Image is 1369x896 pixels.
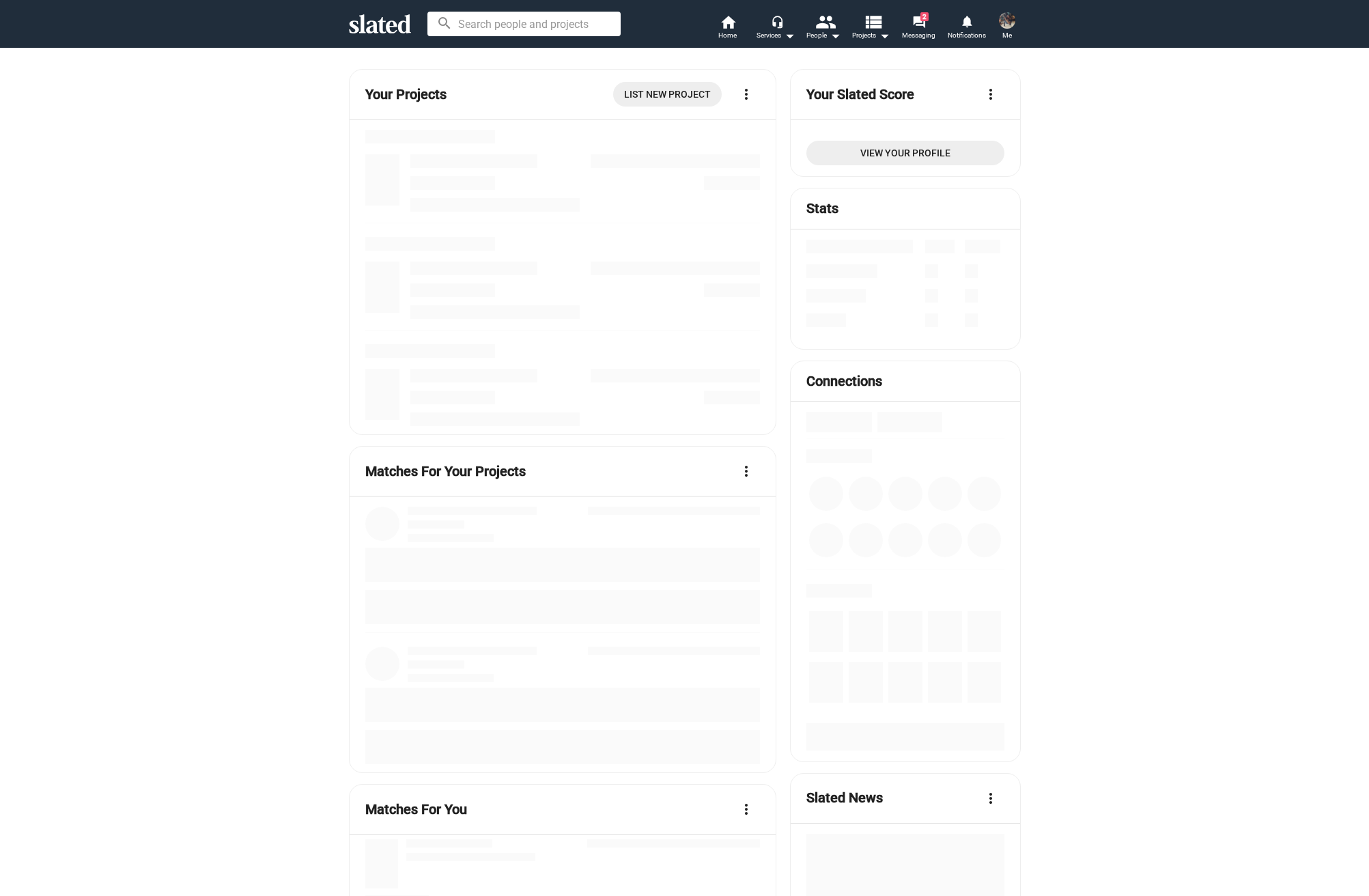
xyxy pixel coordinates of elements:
mat-card-title: Matches For Your Projects [365,462,526,481]
mat-card-title: Your Slated Score [806,85,914,104]
div: People [806,27,841,44]
div: Services [757,27,795,44]
mat-icon: arrow_drop_down [827,27,843,44]
img: Tim Viola [999,12,1015,29]
input: Search people and projects [427,12,621,36]
a: View Your Profile [806,141,1004,165]
mat-icon: home [720,14,736,30]
a: List New Project [613,82,722,107]
mat-icon: more_vert [738,463,754,479]
span: Notifications [948,27,986,44]
mat-card-title: Matches For You [365,800,467,819]
span: Home [718,27,737,44]
span: Messaging [902,27,935,44]
a: Home [704,14,752,44]
mat-icon: more_vert [983,790,999,807]
mat-icon: people [815,12,834,31]
mat-icon: headset_mic [771,15,783,27]
span: Projects [852,27,890,44]
mat-icon: more_vert [738,801,754,817]
mat-icon: more_vert [983,86,999,102]
button: Services [752,14,800,44]
mat-icon: arrow_drop_down [876,27,892,44]
mat-card-title: Connections [806,372,882,391]
mat-icon: more_vert [738,86,754,102]
mat-card-title: Your Projects [365,85,447,104]
mat-icon: forum [912,15,925,28]
span: 2 [920,12,929,21]
span: List New Project [624,82,711,107]
a: Notifications [943,14,991,44]
mat-icon: view_list [862,12,882,31]
mat-icon: notifications [960,14,973,27]
button: Projects [847,14,895,44]
button: People [800,14,847,44]
span: View Your Profile [817,141,993,165]
mat-icon: arrow_drop_down [781,27,798,44]
mat-card-title: Stats [806,199,838,218]
button: Tim ViolaMe [991,10,1024,45]
a: 2Messaging [895,14,943,44]
span: Me [1002,27,1012,44]
mat-card-title: Slated News [806,789,883,807]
